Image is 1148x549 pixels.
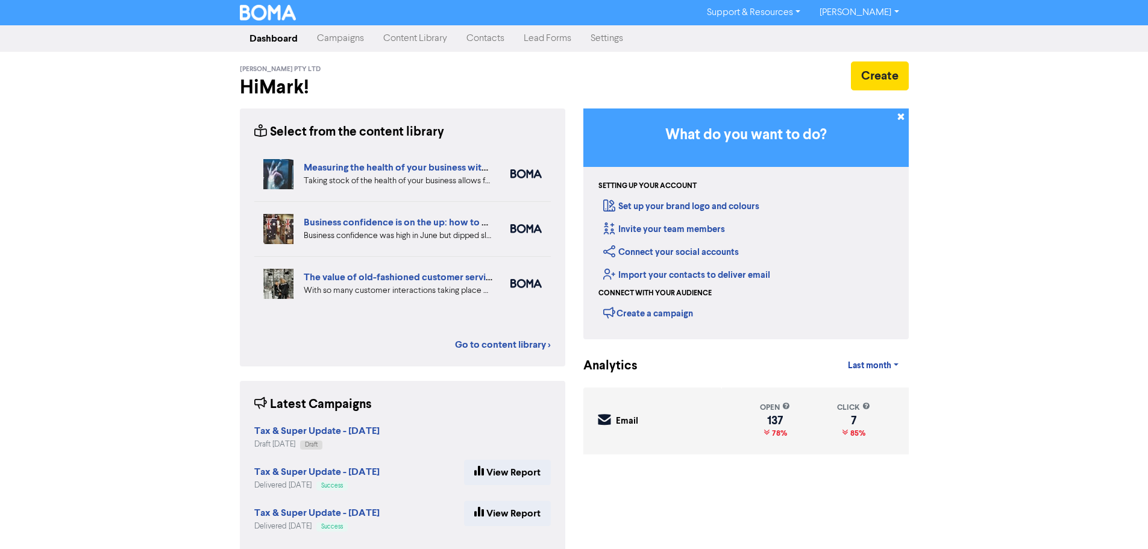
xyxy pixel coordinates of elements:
div: Select from the content library [254,123,444,142]
span: Success [321,524,343,530]
img: boma [510,279,542,288]
h3: What do you want to do? [601,127,891,144]
span: 85% [848,428,865,438]
a: Tax & Super Update - [DATE] [254,509,380,518]
div: Analytics [583,357,623,375]
div: Getting Started in BOMA [583,108,909,339]
div: open [760,402,790,413]
a: Dashboard [240,27,307,51]
div: Delivered [DATE] [254,521,380,532]
a: Connect your social accounts [603,246,739,258]
a: View Report [464,501,551,526]
a: Business confidence is on the up: how to overcome the big challenges [304,216,605,228]
a: Go to content library > [455,337,551,352]
div: Setting up your account [598,181,697,192]
h2: Hi Mark ! [240,76,565,99]
img: BOMA Logo [240,5,296,20]
a: The value of old-fashioned customer service: getting data insights [304,271,586,283]
a: [PERSON_NAME] [810,3,908,22]
span: [PERSON_NAME] Pty Ltd [240,65,321,74]
a: Import your contacts to deliver email [603,269,770,281]
div: click [837,402,870,413]
a: Set up your brand logo and colours [603,201,759,212]
div: Taking stock of the health of your business allows for more effective planning, early warning abo... [304,175,492,187]
a: Last month [838,354,908,378]
div: With so many customer interactions taking place online, your online customer service has to be fi... [304,284,492,297]
a: Measuring the health of your business with ratio measures [304,162,552,174]
div: 137 [760,416,790,425]
img: boma_accounting [510,169,542,178]
a: View Report [464,460,551,485]
a: Invite your team members [603,224,725,235]
div: Draft [DATE] [254,439,380,450]
span: Success [321,483,343,489]
a: Lead Forms [514,27,581,51]
strong: Tax & Super Update - [DATE] [254,507,380,519]
a: Contacts [457,27,514,51]
iframe: Chat Widget [1088,491,1148,549]
div: Business confidence was high in June but dipped slightly in August in the latest SMB Business Ins... [304,230,492,242]
a: Content Library [374,27,457,51]
div: 7 [837,416,870,425]
a: Settings [581,27,633,51]
span: Draft [305,442,318,448]
div: Create a campaign [603,304,693,322]
button: Create [851,61,909,90]
a: Support & Resources [697,3,810,22]
div: Email [616,415,638,428]
div: Delivered [DATE] [254,480,380,491]
div: Latest Campaigns [254,395,372,414]
img: boma [510,224,542,233]
a: Tax & Super Update - [DATE] [254,427,380,436]
span: 78% [770,428,787,438]
span: Last month [848,360,891,371]
a: Tax & Super Update - [DATE] [254,468,380,477]
strong: Tax & Super Update - [DATE] [254,466,380,478]
a: Campaigns [307,27,374,51]
strong: Tax & Super Update - [DATE] [254,425,380,437]
div: Connect with your audience [598,288,712,299]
